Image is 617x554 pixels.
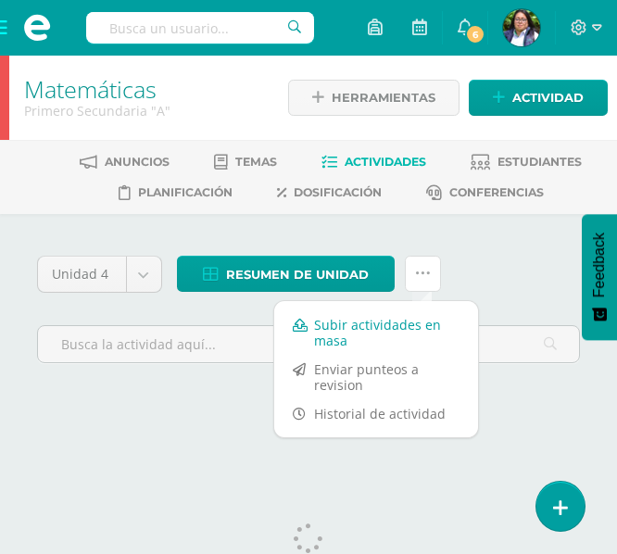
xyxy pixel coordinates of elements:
[288,80,460,116] a: Herramientas
[591,233,608,297] span: Feedback
[497,155,582,169] span: Estudiantes
[449,185,544,199] span: Conferencias
[38,257,161,292] a: Unidad 4
[469,80,608,116] a: Actividad
[24,102,264,120] div: Primero Secundaria 'A'
[426,178,544,208] a: Conferencias
[465,24,485,44] span: 6
[138,185,233,199] span: Planificación
[119,178,233,208] a: Planificación
[105,155,170,169] span: Anuncios
[274,399,478,428] a: Historial de actividad
[235,155,277,169] span: Temas
[503,9,540,46] img: 7ab285121826231a63682abc32cdc9f2.png
[52,257,112,292] span: Unidad 4
[226,258,369,292] span: Resumen de unidad
[80,147,170,177] a: Anuncios
[274,355,478,399] a: Enviar punteos a revision
[38,326,579,362] input: Busca la actividad aquí...
[177,256,395,292] a: Resumen de unidad
[321,147,426,177] a: Actividades
[345,155,426,169] span: Actividades
[294,185,382,199] span: Dosificación
[24,73,157,105] a: Matemáticas
[582,214,617,340] button: Feedback - Mostrar encuesta
[86,12,314,44] input: Busca un usuario...
[471,147,582,177] a: Estudiantes
[277,178,382,208] a: Dosificación
[332,81,435,115] span: Herramientas
[214,147,277,177] a: Temas
[512,81,584,115] span: Actividad
[274,310,478,355] a: Subir actividades en masa
[24,76,264,102] h1: Matemáticas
